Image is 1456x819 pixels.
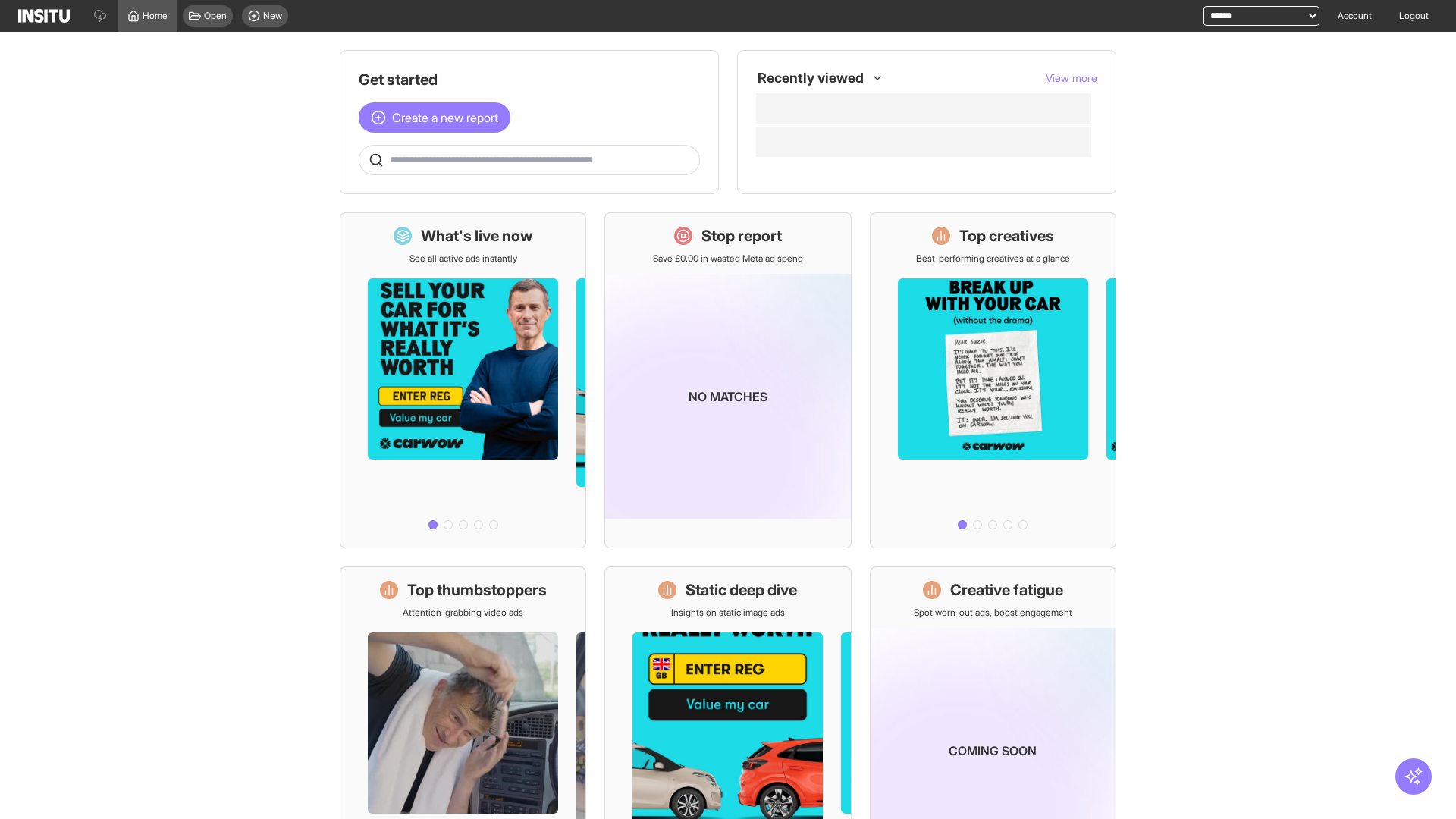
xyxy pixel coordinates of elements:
[392,108,498,127] span: Create a new report
[143,10,168,22] span: Home
[916,253,1070,265] p: Best-performing creatives at a glance
[18,9,70,23] img: Logo
[1046,71,1097,86] button: View more
[671,607,785,619] p: Insights on static image ads
[605,274,850,519] img: coming-soon-gradient_kfitwp.png
[653,253,803,265] p: Save £0.00 in wasted Meta ad spend
[340,212,586,548] a: What's live nowSee all active ads instantly
[409,253,517,265] p: See all active ads instantly
[421,225,533,246] h1: What's live now
[359,102,510,133] button: Create a new report
[686,579,797,601] h1: Static deep dive
[689,388,767,406] p: No matches
[359,69,700,90] h1: Get started
[403,607,523,619] p: Attention-grabbing video ads
[870,212,1116,548] a: Top creativesBest-performing creatives at a glance
[701,225,782,246] h1: Stop report
[263,10,282,22] span: New
[959,225,1054,246] h1: Top creatives
[604,212,851,548] a: Stop reportSave £0.00 in wasted Meta ad spendNo matches
[204,10,227,22] span: Open
[407,579,547,601] h1: Top thumbstoppers
[1046,71,1097,84] span: View more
